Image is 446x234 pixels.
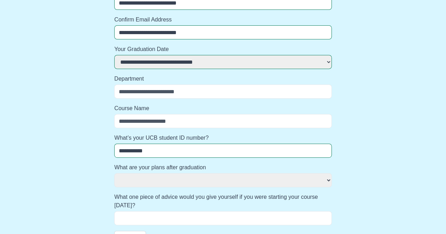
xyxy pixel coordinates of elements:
label: What one piece of advice would you give yourself if you were starting your course [DATE]? [114,193,332,210]
label: Your Graduation Date [114,45,332,53]
label: Course Name [114,104,332,113]
label: Confirm Email Address [114,15,332,24]
label: What’s your UCB student ID number? [114,134,332,142]
label: What are your plans after graduation [114,163,332,172]
label: Department [114,75,332,83]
